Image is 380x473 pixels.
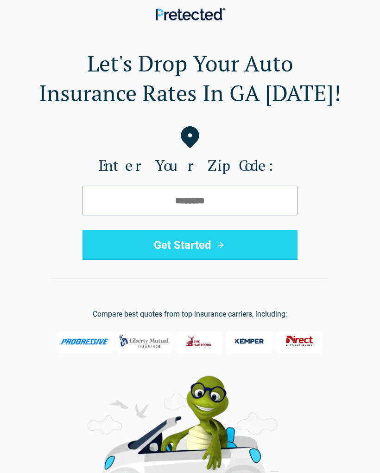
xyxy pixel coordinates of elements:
img: The Hartford [181,331,218,351]
img: Progressive [61,338,110,345]
p: Compare best quotes from top insurance carriers, including: [15,309,365,320]
label: Enter Your Zip Code: [15,156,365,175]
img: Direct General [281,331,318,351]
h1: Let's Drop Your Auto Insurance Rates In GA [DATE]! [15,48,365,108]
img: Liberty Mutual [117,330,172,352]
img: Kemper [231,331,268,351]
img: Pretected [156,8,225,20]
button: Get Started [82,230,298,260]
